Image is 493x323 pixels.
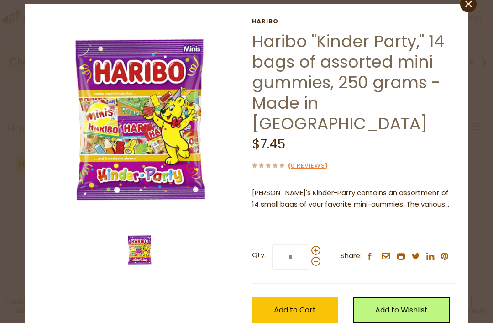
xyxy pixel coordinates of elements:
img: Haribo Kinder-Party mini gummies [38,18,241,221]
span: $7.45 [252,135,285,153]
a: Haribo [252,18,455,25]
a: Add to Wishlist [353,297,450,323]
img: Haribo Kinder-Party mini gummies [121,232,158,268]
button: Add to Cart [252,297,338,323]
span: Share: [341,250,362,262]
input: Qty: [272,244,309,270]
a: Haribo "Kinder Party," 14 bags of assorted mini gummies, 250 grams - Made in [GEOGRAPHIC_DATA] [252,30,444,135]
p: [PERSON_NAME]'s Kinder-Party contains an assortment of 14 small bags of your favorite mini-gummie... [252,187,455,210]
span: ( ) [288,161,328,170]
a: 0 Reviews [291,161,325,171]
strong: Qty: [252,249,266,261]
span: Add to Cart [274,305,316,315]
